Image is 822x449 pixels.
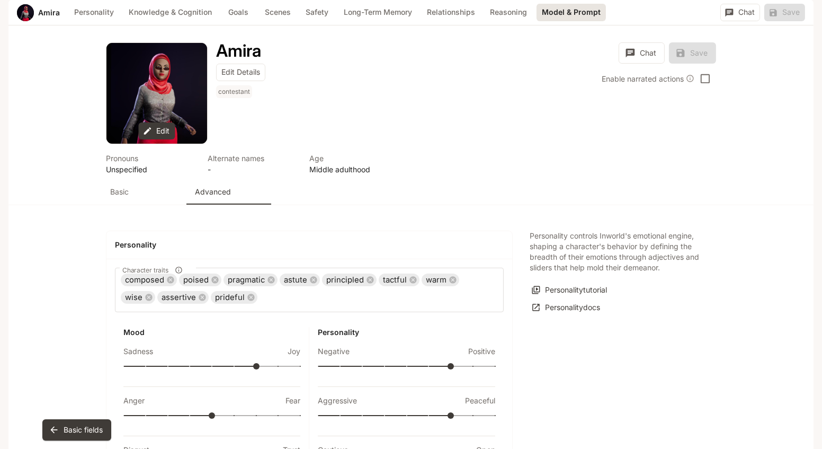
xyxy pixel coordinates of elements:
p: Anger [123,395,145,406]
p: Pronouns [106,153,195,164]
p: Alternate names [208,153,297,164]
button: Open character avatar dialog [106,43,207,144]
span: prideful [211,292,249,304]
p: - [208,164,297,175]
h6: Mood [123,327,300,338]
p: Basic [110,187,129,197]
span: warm [422,274,451,286]
button: Edit [139,122,175,140]
span: astute [280,274,311,286]
p: Peaceful [465,395,495,406]
div: Avatar image [17,4,34,21]
button: Character traits [172,263,186,277]
div: Avatar image [106,43,207,144]
button: Personality [69,4,119,21]
p: Joy [288,346,300,357]
button: Basic fields [42,419,111,441]
span: assertive [157,292,200,304]
div: composed [121,274,177,286]
button: open drawer [8,5,27,24]
p: Positive [468,346,495,357]
button: Scenes [260,4,296,21]
button: Open character avatar dialog [17,4,34,21]
span: tactful [379,274,411,286]
button: Chat [619,42,665,64]
button: Open character details dialog [208,153,297,175]
p: Personality controls Inworld's emotional engine, shaping a character's behavior by defining the b... [530,231,699,273]
button: Model & Prompt [537,4,606,21]
p: Negative [318,346,350,357]
button: Chat [720,4,760,21]
span: pragmatic [224,274,269,286]
div: Enable narrated actions [602,73,694,84]
span: wise [121,292,147,304]
button: Open character details dialog [216,42,261,59]
button: Open character details dialog [106,153,195,175]
p: Sadness [123,346,153,357]
button: Open character details dialog [309,153,398,175]
span: principled [322,274,368,286]
p: Aggressive [318,395,357,406]
p: Fear [285,395,300,406]
h1: Amira [216,40,261,61]
div: poised [179,274,221,286]
span: composed [121,274,168,286]
button: Goals [221,4,255,21]
h4: Personality [115,240,504,250]
button: Reasoning [485,4,532,21]
h6: Personality [318,327,495,338]
div: assertive [157,291,209,304]
button: Personalitytutorial [530,281,610,299]
div: tactful [379,274,419,286]
div: astute [280,274,320,286]
div: prideful [211,291,257,304]
div: wise [121,291,155,304]
p: contestant [218,87,250,96]
p: Age [309,153,398,164]
span: contestant [216,85,254,98]
a: Amira [38,9,60,16]
button: Open character details dialog [216,85,254,102]
button: Safety [300,4,334,21]
p: Unspecified [106,164,195,175]
button: Edit Details [216,64,265,81]
div: principled [322,274,377,286]
button: Relationships [422,4,480,21]
div: warm [422,274,459,286]
button: Long-Term Memory [338,4,417,21]
a: Personalitydocs [530,299,603,316]
p: Advanced [195,187,231,197]
button: Knowledge & Cognition [123,4,217,21]
span: poised [179,274,213,286]
span: Character traits [122,266,168,275]
div: pragmatic [224,274,278,286]
p: Middle adulthood [309,164,398,175]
